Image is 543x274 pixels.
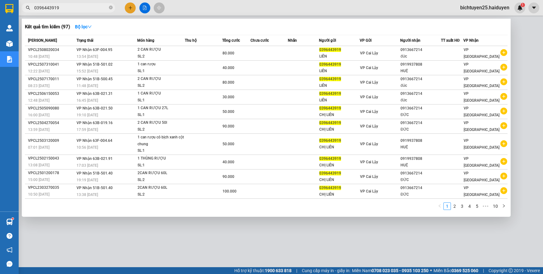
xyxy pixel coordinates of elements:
[500,202,508,210] li: Next Page
[77,48,112,52] span: VP Nhận 63F-004.95
[77,156,113,161] span: VP Nhận 63B-021.91
[222,38,240,43] span: Tổng cước
[6,25,13,31] img: warehouse-icon
[319,82,359,89] div: LIÊN
[77,128,98,132] span: 17:59 [DATE]
[500,49,507,56] span: plus-circle
[319,68,359,74] div: LIÊN
[464,138,499,150] span: VP [GEOGRAPHIC_DATA]
[500,78,507,85] span: plus-circle
[400,68,440,74] div: HUỆ
[360,66,378,70] span: VP Cai Lậy
[34,4,108,11] input: Tìm tên, số ĐT hoặc mã đơn
[109,5,113,11] span: close-circle
[138,177,184,183] div: SL: 2
[441,38,460,43] span: TT xuất HĐ
[400,97,440,104] div: đức
[137,38,154,43] span: Món hàng
[28,120,75,126] div: VPCL2504270054
[222,95,234,99] span: 30.000
[77,62,113,67] span: VP Nhận 51B-501.02
[360,38,372,43] span: VP Gửi
[7,261,12,267] span: message
[222,109,234,114] span: 50.000
[138,61,184,68] div: 1 can rượu
[360,109,378,114] span: VP Cai Lậy
[319,171,341,175] span: 0396443919
[360,174,378,179] span: VP Cai Lậy
[319,156,341,161] span: 0396443919
[319,48,341,52] span: 0396443919
[360,80,378,85] span: VP Cai Lậy
[400,38,420,43] span: Người nhận
[138,134,184,147] div: 1 can rượu có bịch xanh cột chung
[138,184,184,191] div: 2CAN RƯỢU 60L
[319,77,341,81] span: 0396443919
[28,84,49,88] span: 08:23 [DATE]
[464,106,499,117] span: VP [GEOGRAPHIC_DATA]
[319,177,359,183] div: CHỊ LIÊN
[400,177,440,183] div: ĐỨC
[222,51,234,55] span: 80.000
[138,170,184,177] div: 2CAN RƯỢU 60L
[77,98,98,103] span: 16:45 [DATE]
[77,84,98,88] span: 11:48 [DATE]
[360,189,378,193] span: VP Cai Lậy
[438,204,442,208] span: left
[500,140,507,147] span: plus-circle
[28,163,49,167] span: 13:08 [DATE]
[319,62,341,67] span: 0396443919
[28,137,75,144] div: VPCL2503120009
[400,112,440,118] div: ĐỨC
[288,38,297,43] span: Nhãn
[77,106,113,110] span: VP Nhận 63B-021.50
[222,66,234,70] span: 40.000
[491,203,500,210] a: 10
[400,91,440,97] div: 0913667214
[400,170,440,177] div: 0913667214
[109,6,113,9] span: close-circle
[138,46,184,53] div: 2 CAN RƯỢU
[138,191,184,198] div: SL: 2
[360,51,378,55] span: VP Cai Lậy
[466,202,473,210] li: 4
[77,69,98,73] span: 15:52 [DATE]
[25,24,70,30] h3: Kết quả tìm kiếm ( 97 )
[77,54,98,59] span: 13:54 [DATE]
[77,77,113,81] span: VP Nhận 51B-500.45
[451,202,458,210] li: 2
[400,156,440,162] div: 0919937808
[77,145,98,150] span: 10:56 [DATE]
[400,185,440,191] div: 0913667214
[500,173,507,179] span: plus-circle
[464,156,499,168] span: VP [GEOGRAPHIC_DATA]
[6,40,13,47] img: warehouse-icon
[77,193,98,197] span: 13:38 [DATE]
[400,120,440,126] div: 0913667214
[319,38,336,43] span: Người gửi
[28,155,75,162] div: VPCL2502150043
[400,162,440,169] div: HUỆ
[400,61,440,68] div: 0919937808
[500,64,507,71] span: plus-circle
[500,93,507,100] span: plus-circle
[28,105,75,112] div: VPCL2505090080
[222,142,234,146] span: 50.000
[500,122,507,129] span: plus-circle
[28,113,49,117] span: 16:00 [DATE]
[138,90,184,97] div: 1 CAN RƯỢU
[443,202,451,210] li: 1
[464,91,499,103] span: VP [GEOGRAPHIC_DATA]
[222,160,234,164] span: 40.000
[77,163,98,168] span: 17:03 [DATE]
[360,95,378,99] span: VP Cai Lậy
[319,112,359,118] div: CHỊ LIÊN
[502,204,506,208] span: right
[77,91,113,96] span: VP Nhận 63B-021.31
[222,80,234,85] span: 80.000
[28,192,49,197] span: 10:50 [DATE]
[444,203,451,210] a: 1
[77,38,93,43] span: Trạng thái
[185,38,197,43] span: Thu hộ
